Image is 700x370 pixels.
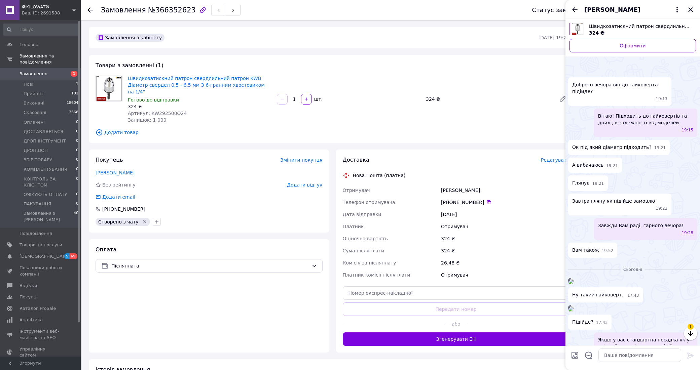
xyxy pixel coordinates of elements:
div: [DATE] [440,208,571,220]
span: Глянув [572,179,590,187]
button: Відкрити шаблони відповідей [584,351,593,360]
span: Скасовані [24,110,46,116]
span: ДОСТАВЛЯЄТЬСЯ [24,129,63,135]
div: Замовлення з кабінету [96,34,164,42]
span: 324 ₴ [589,30,604,36]
span: Дата відправки [343,212,381,217]
span: 0 [76,138,78,144]
span: Додати відгук [287,182,322,188]
div: 26.48 ₴ [440,257,571,269]
span: 5 [64,253,70,259]
img: 1409d50a-9589-4e00-8849-89ae4b885ce7_w500_h500 [568,279,574,284]
span: Завжди Вам раді, гарного вечора! [598,222,684,229]
span: Сума післяплати [343,248,384,253]
a: Редагувати [556,92,569,106]
span: А вибачаюсь [572,162,603,169]
span: 19:13 10.10.2025 [656,96,668,102]
div: [PHONE_NUMBER] [441,199,569,206]
span: Артикул: KW292500O24 [128,111,187,116]
span: Доброго вечора він до гайковерта підійде? [572,81,667,95]
span: Товари та послуги [20,242,62,248]
span: Залишок: 1 000 [128,117,167,123]
span: Сьогодні [621,267,645,273]
span: Комісія за післяплату [343,260,396,265]
span: 19:28 10.10.2025 [681,230,693,236]
span: Доставка [343,157,369,163]
div: Повернутися назад [87,7,93,13]
button: Згенерувати ЕН [343,332,570,346]
span: Без рейтингу [102,182,136,188]
div: 12.10.2025 [568,266,697,273]
button: Назад [571,6,579,14]
span: 18604 [67,100,78,106]
span: 17:43 12.10.2025 [596,320,608,326]
span: Повідомлення [20,231,52,237]
div: Додати email [95,194,136,200]
span: Відгуки [20,283,37,289]
div: Нова Пошта (платна) [351,172,407,179]
span: Головна [20,42,38,48]
a: Оформити [569,39,696,52]
span: 19:15 10.10.2025 [681,127,693,133]
img: 3c4711e5-254e-4c9d-9542-97da4ed2dfa2_w500_h500 [568,306,574,312]
span: Покупці [20,294,38,300]
span: Замовлення [101,6,146,14]
span: Створено з чату [98,219,139,224]
span: ЗБІР ТОВАРУ [24,157,52,163]
span: Каталог ProSale [20,305,56,312]
span: Замовлення та повідомлення [20,53,81,65]
div: шт. [312,96,323,102]
span: Управління сайтом [20,346,62,358]
span: 0 [76,119,78,125]
span: Післяплата [111,262,309,270]
span: Нові [24,81,33,87]
span: 0 [76,148,78,154]
span: Завтра гляну як підійде замовлю [572,198,655,204]
input: Пошук [3,24,79,36]
span: 19:22 10.10.2025 [656,206,668,211]
img: 5856977319_w640_h640_bystrozazhimnoj-sverlilnyj-patron.jpg [572,23,584,35]
span: 0 [76,157,78,163]
span: 🛠KILOWAT🛠 [22,4,72,10]
div: Статус замовлення [532,7,594,13]
span: Показники роботи компанії [20,265,62,277]
span: ОЧІКУЮТЬ ОПЛАТУ [24,192,67,198]
span: Готово до відправки [128,97,179,102]
span: Платник [343,224,364,229]
span: 0 [76,192,78,198]
span: КОМПЛЕКТУВАННЯ [24,166,67,172]
span: 1 [71,71,77,77]
div: 324 ₴ [423,94,553,104]
a: [PERSON_NAME] [96,170,135,175]
span: Замовлення з [PERSON_NAME] [24,210,74,222]
span: Оплата [96,246,116,253]
span: Вам також [572,247,599,254]
span: Покупець [96,157,123,163]
span: Товари в замовленні (1) [96,62,163,69]
span: [PERSON_NAME] [584,5,640,14]
span: Ну такий гайковерт.. [572,291,625,298]
span: ДРОП ІНСТРУМЕНТ [24,138,66,144]
span: Замовлення [20,71,47,77]
span: 19:21 10.10.2025 [592,181,604,187]
span: 19:21 10.10.2025 [606,163,618,169]
span: 0 [76,201,78,207]
span: 19:21 10.10.2025 [654,145,666,151]
img: Швидкозатискний патрон свердлильний патрон KWB Діаметр свердел 0.5 - 6.5 мм З 6-гранним хвостовик... [96,75,122,101]
a: Переглянути товар [569,23,696,36]
span: Платник комісії післяплати [343,272,410,278]
span: 3668 [69,110,78,116]
span: Отримувач [343,188,370,193]
span: Змінити покупця [281,157,323,163]
span: Ок під який діаметр підходить? [572,144,652,151]
span: 17:43 12.10.2025 [627,293,639,298]
span: 19:52 10.10.2025 [602,248,614,254]
span: КОНТРОЛЬ ЗА КЛІЄНТОМ [24,176,76,188]
span: Вітаю! Підходить до гайковертів та дрилі, в залежності від моделей [598,113,693,126]
span: 1 [688,324,694,330]
span: або [445,321,467,327]
div: Додати email [102,194,136,200]
span: 1 [76,81,78,87]
span: 40 [74,210,78,222]
span: Додати товар [96,129,569,136]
